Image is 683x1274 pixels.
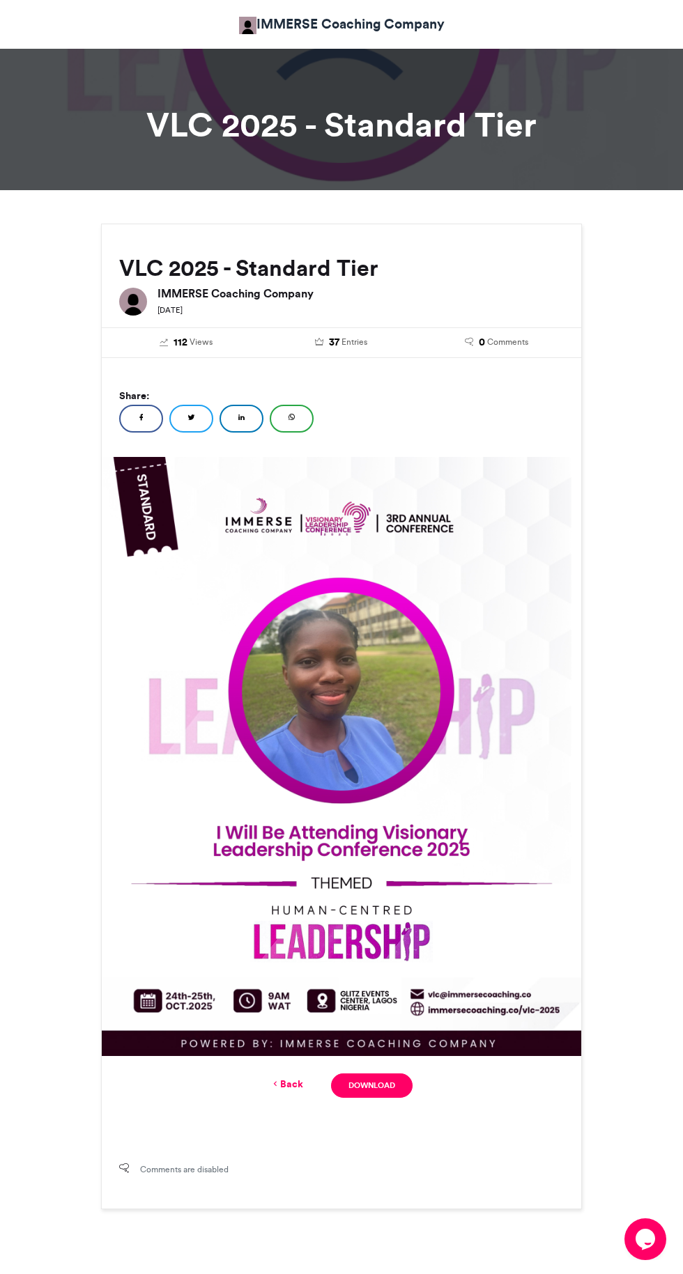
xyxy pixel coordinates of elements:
[119,256,564,281] h2: VLC 2025 - Standard Tier
[239,17,256,34] img: IMMERSE Coaching Company
[275,335,409,350] a: 37 Entries
[190,336,213,348] span: Views
[158,288,564,299] h6: IMMERSE Coaching Company
[239,14,445,34] a: IMMERSE Coaching Company
[624,1218,669,1260] iframe: chat widget
[119,335,254,350] a: 112 Views
[429,335,564,350] a: 0 Comments
[101,108,582,141] h1: VLC 2025 - Standard Tier
[341,336,367,348] span: Entries
[158,305,183,315] small: [DATE]
[140,1163,229,1176] span: Comments are disabled
[119,288,147,316] img: IMMERSE Coaching Company
[479,335,485,350] span: 0
[119,387,564,405] h5: Share:
[331,1073,413,1098] a: Download
[329,335,339,350] span: 37
[102,457,581,1056] img: Entry download
[174,335,187,350] span: 112
[487,336,528,348] span: Comments
[270,1077,303,1092] a: Back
